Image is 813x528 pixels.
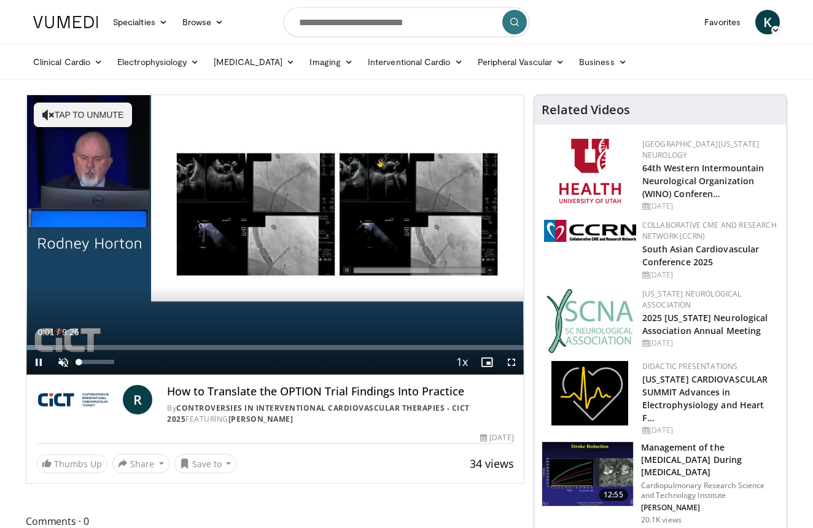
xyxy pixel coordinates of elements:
[559,139,621,203] img: f6362829-b0a3-407d-a044-59546adfd345.png.150x105_q85_autocrop_double_scale_upscale_version-0.2.png
[34,103,132,127] button: Tap to unmute
[106,10,175,34] a: Specialties
[450,350,475,375] button: Playback Rate
[642,243,760,268] a: South Asian Cardiovascular Conference 2025
[26,345,524,350] div: Progress Bar
[284,7,529,37] input: Search topics, interventions
[167,403,470,424] a: Controversies in Interventional Cardiovascular Therapies - CICT 2025
[642,289,742,310] a: [US_STATE] Neurological Association
[599,489,628,501] span: 12:55
[642,338,777,349] div: [DATE]
[36,385,118,414] img: Controversies in Interventional Cardiovascular Therapies - CICT 2025
[642,201,777,212] div: [DATE]
[37,327,54,337] span: 0:01
[175,10,231,34] a: Browse
[542,103,630,117] h4: Related Videos
[26,350,51,375] button: Pause
[544,220,636,242] img: a04ee3ba-8487-4636-b0fb-5e8d268f3737.png.150x105_q85_autocrop_double_scale_upscale_version-0.2.png
[572,50,634,74] a: Business
[475,350,499,375] button: Enable picture-in-picture mode
[542,441,779,525] a: 12:55 Management of the [MEDICAL_DATA] During [MEDICAL_DATA] Cardiopulmonary Research Science and...
[642,220,777,241] a: Collaborative CME and Research Network (CCRN)
[360,50,470,74] a: Interventional Cardio
[499,350,524,375] button: Fullscreen
[697,10,748,34] a: Favorites
[642,139,760,160] a: [GEOGRAPHIC_DATA][US_STATE] Neurology
[26,50,110,74] a: Clinical Cardio
[642,312,768,336] a: 2025 [US_STATE] Neurological Association Annual Meeting
[167,385,513,398] h4: How to Translate the OPTION Trial Findings Into Practice
[642,425,777,436] div: [DATE]
[206,50,302,74] a: [MEDICAL_DATA]
[110,50,206,74] a: Electrophysiology
[174,454,237,473] button: Save to
[51,350,76,375] button: Unmute
[167,403,513,425] div: By FEATURING
[547,289,634,353] img: b123db18-9392-45ae-ad1d-42c3758a27aa.jpg.150x105_q85_autocrop_double_scale_upscale_version-0.2.jpg
[112,454,169,473] button: Share
[33,16,98,28] img: VuMedi Logo
[470,456,514,471] span: 34 views
[641,481,779,500] p: Cardiopulmonary Research Science and Technology Institute
[480,432,513,443] div: [DATE]
[57,327,60,337] span: /
[641,441,779,478] h3: Management of the [MEDICAL_DATA] During [MEDICAL_DATA]
[302,50,360,74] a: Imaging
[470,50,572,74] a: Peripheral Vascular
[551,361,628,425] img: 1860aa7a-ba06-47e3-81a4-3dc728c2b4cf.png.150x105_q85_autocrop_double_scale_upscale_version-0.2.png
[755,10,780,34] a: K
[642,373,768,424] a: [US_STATE] CARDIOVASCULAR SUMMIT Advances in Electrophysiology and Heart F…
[123,385,152,414] a: R
[62,327,79,337] span: 9:26
[642,162,764,200] a: 64th Western Intermountain Neurological Organization (WINO) Conferen…
[641,515,682,525] p: 20.1K views
[641,503,779,513] p: [PERSON_NAME]
[542,442,633,506] img: ASqSTwfBDudlPt2X4xMDoxOjAxMTuB36.150x105_q85_crop-smart_upscale.jpg
[642,270,777,281] div: [DATE]
[26,95,524,375] video-js: Video Player
[228,414,294,424] a: [PERSON_NAME]
[642,361,777,372] div: Didactic Presentations
[79,360,114,364] div: Volume Level
[36,454,107,473] a: Thumbs Up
